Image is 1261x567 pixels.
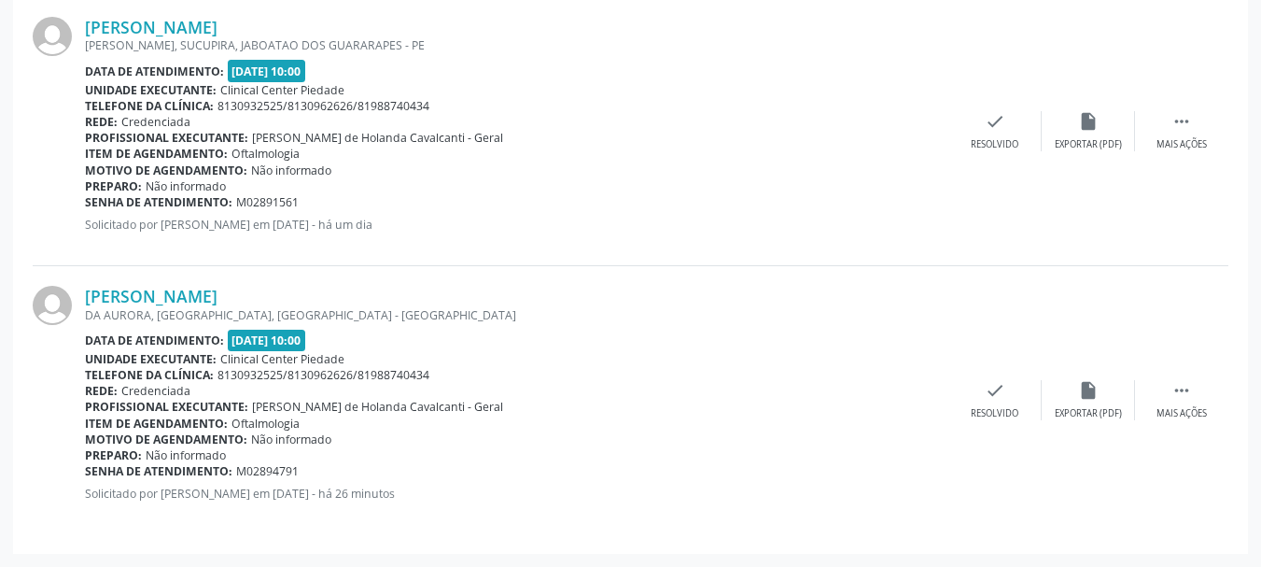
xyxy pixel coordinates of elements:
b: Senha de atendimento: [85,194,232,210]
i: check [985,380,1005,401]
span: M02894791 [236,463,299,479]
b: Unidade executante: [85,351,217,367]
p: Solicitado por [PERSON_NAME] em [DATE] - há um dia [85,217,948,233]
span: 8130932525/8130962626/81988740434 [217,367,429,383]
b: Unidade executante: [85,82,217,98]
span: [PERSON_NAME] de Holanda Cavalcanti - Geral [252,399,503,415]
b: Telefone da clínica: [85,367,214,383]
b: Data de atendimento: [85,64,224,79]
i: insert_drive_file [1078,111,1099,132]
b: Telefone da clínica: [85,98,214,114]
div: Resolvido [971,138,1018,151]
i:  [1171,380,1192,401]
span: [PERSON_NAME] de Holanda Cavalcanti - Geral [252,130,503,146]
span: [DATE] 10:00 [228,330,306,351]
span: Não informado [251,432,331,447]
span: Oftalmologia [231,416,300,432]
b: Preparo: [85,178,142,194]
b: Item de agendamento: [85,416,228,432]
b: Rede: [85,383,118,399]
div: DA AURORA, [GEOGRAPHIC_DATA], [GEOGRAPHIC_DATA] - [GEOGRAPHIC_DATA] [85,307,948,323]
span: Não informado [251,163,331,178]
i: insert_drive_file [1078,380,1099,401]
div: [PERSON_NAME], SUCUPIRA, JABOATAO DOS GUARARAPES - PE [85,37,948,53]
div: Resolvido [971,407,1018,420]
span: Credenciada [121,114,190,130]
span: 8130932525/8130962626/81988740434 [217,98,429,114]
b: Rede: [85,114,118,130]
b: Profissional executante: [85,399,248,415]
a: [PERSON_NAME] [85,17,217,37]
span: Clinical Center Piedade [220,351,344,367]
img: img [33,17,72,56]
div: Mais ações [1156,138,1207,151]
b: Preparo: [85,447,142,463]
span: Oftalmologia [231,146,300,162]
b: Item de agendamento: [85,146,228,162]
div: Exportar (PDF) [1055,407,1122,420]
b: Profissional executante: [85,130,248,146]
b: Motivo de agendamento: [85,432,247,447]
span: Não informado [146,178,226,194]
span: [DATE] 10:00 [228,60,306,81]
img: img [33,286,72,325]
p: Solicitado por [PERSON_NAME] em [DATE] - há 26 minutos [85,486,948,502]
span: Clinical Center Piedade [220,82,344,98]
span: Credenciada [121,383,190,399]
b: Motivo de agendamento: [85,163,247,178]
span: Não informado [146,447,226,463]
a: [PERSON_NAME] [85,286,217,306]
div: Mais ações [1156,407,1207,420]
i: check [985,111,1005,132]
b: Data de atendimento: [85,333,224,348]
span: M02891561 [236,194,299,210]
b: Senha de atendimento: [85,463,232,479]
i:  [1171,111,1192,132]
div: Exportar (PDF) [1055,138,1122,151]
